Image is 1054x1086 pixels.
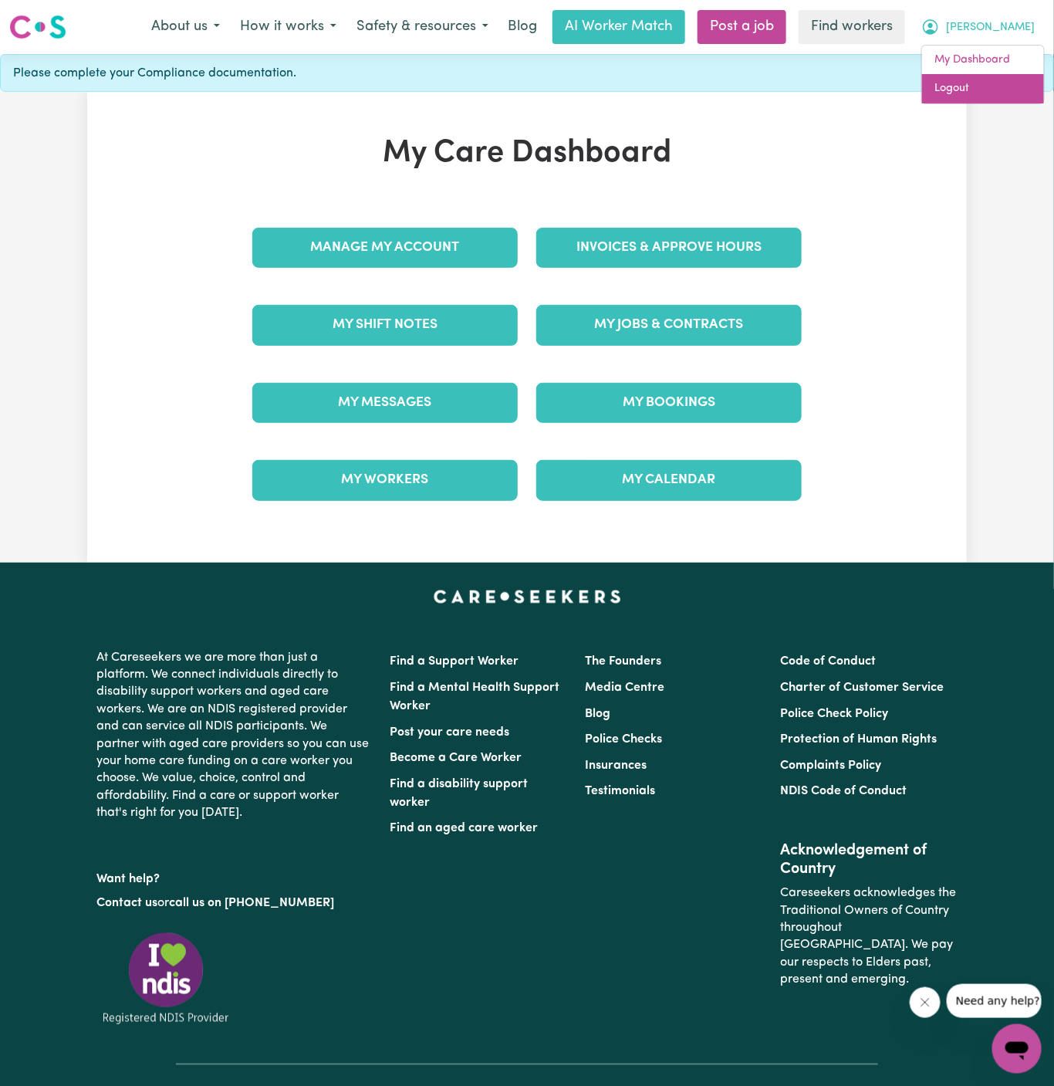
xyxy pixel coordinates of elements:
[781,760,882,772] a: Complaints Policy
[252,228,518,268] a: Manage My Account
[96,643,371,828] p: At Careseekers we are more than just a platform. We connect individuals directly to disability su...
[169,897,334,909] a: call us on [PHONE_NUMBER]
[585,655,661,668] a: The Founders
[585,682,664,694] a: Media Centre
[585,708,610,720] a: Blog
[390,778,528,809] a: Find a disability support worker
[96,930,235,1027] img: Registered NDIS provider
[390,822,538,834] a: Find an aged care worker
[9,9,66,45] a: Careseekers logo
[96,864,371,888] p: Want help?
[946,19,1035,36] span: [PERSON_NAME]
[230,11,346,43] button: How it works
[536,383,802,423] a: My Bookings
[434,590,621,603] a: Careseekers home page
[498,10,546,44] a: Blog
[141,11,230,43] button: About us
[96,888,371,918] p: or
[585,733,662,746] a: Police Checks
[585,785,655,797] a: Testimonials
[390,682,559,712] a: Find a Mental Health Support Worker
[252,383,518,423] a: My Messages
[390,726,509,739] a: Post your care needs
[781,841,958,878] h2: Acknowledgement of Country
[922,46,1044,75] a: My Dashboard
[9,13,66,41] img: Careseekers logo
[13,64,296,83] span: Please complete your Compliance documentation.
[698,10,786,44] a: Post a job
[911,11,1045,43] button: My Account
[781,733,937,746] a: Protection of Human Rights
[536,305,802,345] a: My Jobs & Contracts
[585,760,647,772] a: Insurances
[346,11,498,43] button: Safety & resources
[390,655,519,668] a: Find a Support Worker
[243,135,811,172] h1: My Care Dashboard
[910,987,941,1018] iframe: Close message
[799,10,905,44] a: Find workers
[921,45,1045,104] div: My Account
[922,74,1044,103] a: Logout
[781,655,877,668] a: Code of Conduct
[96,897,157,909] a: Contact us
[992,1024,1042,1074] iframe: Button to launch messaging window
[552,10,685,44] a: AI Worker Match
[947,984,1042,1018] iframe: Message from company
[390,752,522,764] a: Become a Care Worker
[252,460,518,500] a: My Workers
[536,460,802,500] a: My Calendar
[781,708,889,720] a: Police Check Policy
[781,682,944,694] a: Charter of Customer Service
[781,878,958,994] p: Careseekers acknowledges the Traditional Owners of Country throughout [GEOGRAPHIC_DATA]. We pay o...
[252,305,518,345] a: My Shift Notes
[781,785,907,797] a: NDIS Code of Conduct
[536,228,802,268] a: Invoices & Approve Hours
